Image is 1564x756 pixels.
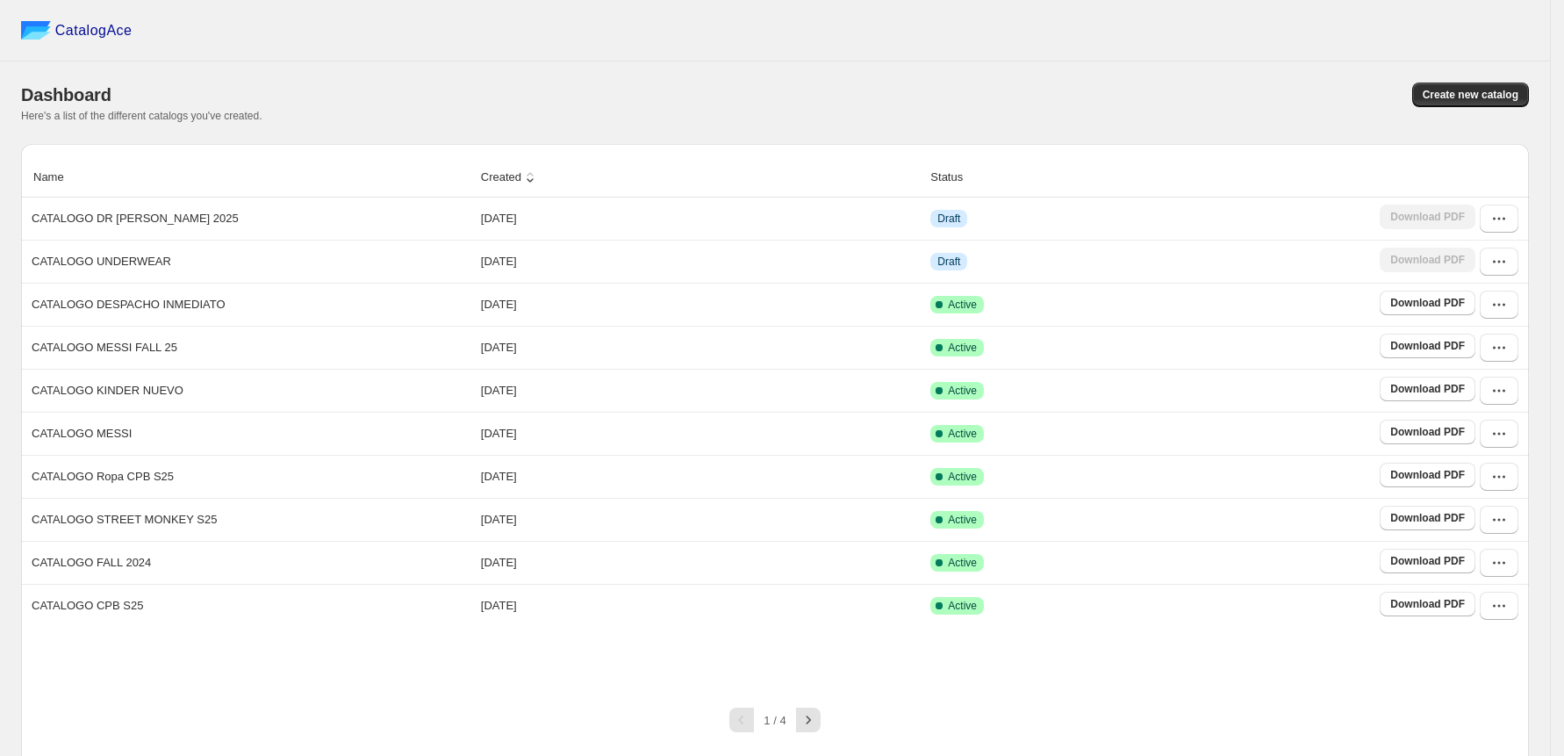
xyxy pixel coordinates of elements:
[1380,463,1475,487] a: Download PDF
[948,384,977,398] span: Active
[476,240,926,283] td: [DATE]
[476,412,926,455] td: [DATE]
[55,22,133,40] span: CatalogAce
[1412,83,1529,107] button: Create new catalog
[32,339,177,356] p: CATALOGO MESSI FALL 25
[1390,554,1465,568] span: Download PDF
[764,714,786,727] span: 1 / 4
[21,21,51,40] img: catalog ace
[32,253,171,270] p: CATALOGO UNDERWEAR
[32,382,183,400] p: CATALOGO KINDER NUEVO
[32,210,239,227] p: CATALOGO DR [PERSON_NAME] 2025
[1380,549,1475,573] a: Download PDF
[1423,88,1518,102] span: Create new catalog
[1380,592,1475,616] a: Download PDF
[32,425,132,443] p: CATALOGO MESSI
[1390,425,1465,439] span: Download PDF
[476,455,926,498] td: [DATE]
[32,511,217,529] p: CATALOGO STREET MONKEY S25
[937,255,960,269] span: Draft
[1380,420,1475,444] a: Download PDF
[928,161,983,194] button: Status
[948,556,977,570] span: Active
[476,283,926,326] td: [DATE]
[948,298,977,312] span: Active
[21,110,262,122] span: Here's a list of the different catalogs you've created.
[948,427,977,441] span: Active
[32,296,226,313] p: CATALOGO DESPACHO INMEDIATO
[32,468,174,486] p: CATALOGO Ropa CPB S25
[478,161,542,194] button: Created
[1390,339,1465,353] span: Download PDF
[476,369,926,412] td: [DATE]
[21,85,111,104] span: Dashboard
[948,470,977,484] span: Active
[476,584,926,627] td: [DATE]
[476,541,926,584] td: [DATE]
[1380,377,1475,401] a: Download PDF
[1380,291,1475,315] a: Download PDF
[32,597,143,615] p: CATALOGO CPB S25
[32,554,151,572] p: CATALOGO FALL 2024
[937,212,960,226] span: Draft
[476,326,926,369] td: [DATE]
[948,341,977,355] span: Active
[1390,468,1465,482] span: Download PDF
[948,599,977,613] span: Active
[948,513,977,527] span: Active
[1390,382,1465,396] span: Download PDF
[476,498,926,541] td: [DATE]
[1380,334,1475,358] a: Download PDF
[1390,296,1465,310] span: Download PDF
[31,161,84,194] button: Name
[476,198,926,240] td: [DATE]
[1390,511,1465,525] span: Download PDF
[1390,597,1465,611] span: Download PDF
[1380,506,1475,530] a: Download PDF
